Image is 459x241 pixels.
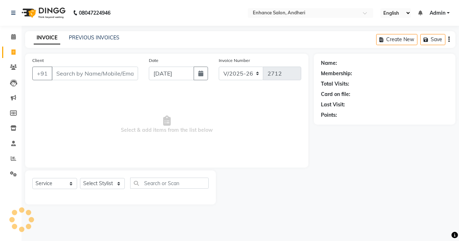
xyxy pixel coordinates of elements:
[52,67,138,80] input: Search by Name/Mobile/Email/Code
[321,111,337,119] div: Points:
[34,32,60,44] a: INVOICE
[219,57,250,64] label: Invoice Number
[69,34,119,41] a: PREVIOUS INVOICES
[321,91,350,98] div: Card on file:
[32,89,301,160] span: Select & add items from the list below
[79,3,110,23] b: 08047224946
[18,3,67,23] img: logo
[321,70,352,77] div: Membership:
[32,67,52,80] button: +91
[130,178,209,189] input: Search or Scan
[321,101,345,109] div: Last Visit:
[376,34,417,45] button: Create New
[430,9,445,17] span: Admin
[149,57,158,64] label: Date
[32,57,44,64] label: Client
[420,34,445,45] button: Save
[321,80,349,88] div: Total Visits:
[321,59,337,67] div: Name:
